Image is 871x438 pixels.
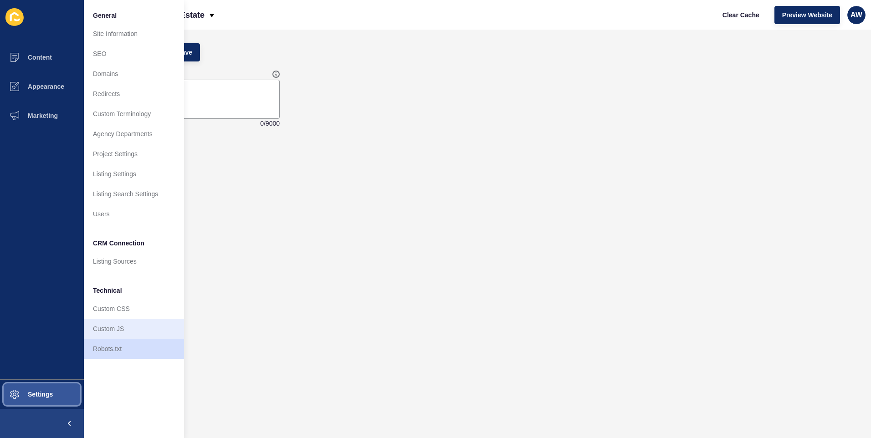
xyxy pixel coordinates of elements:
[84,184,184,204] a: Listing Search Settings
[84,104,184,124] a: Custom Terminology
[84,44,184,64] a: SEO
[84,299,184,319] a: Custom CSS
[266,119,280,128] span: 9000
[264,119,266,128] span: /
[84,24,184,44] a: Site Information
[93,239,144,248] span: CRM Connection
[722,10,759,20] span: Clear Cache
[851,10,862,20] span: AW
[84,144,184,164] a: Project Settings
[169,43,200,61] button: Save
[84,251,184,271] a: Listing Sources
[84,64,184,84] a: Domains
[84,319,184,339] a: Custom JS
[93,11,117,20] span: General
[84,84,184,104] a: Redirects
[84,164,184,184] a: Listing Settings
[782,10,832,20] span: Preview Website
[715,6,767,24] button: Clear Cache
[84,204,184,224] a: Users
[774,6,840,24] button: Preview Website
[177,48,192,57] span: Save
[84,124,184,144] a: Agency Departments
[260,119,264,128] span: 0
[93,286,122,295] span: Technical
[84,339,184,359] a: Robots.txt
